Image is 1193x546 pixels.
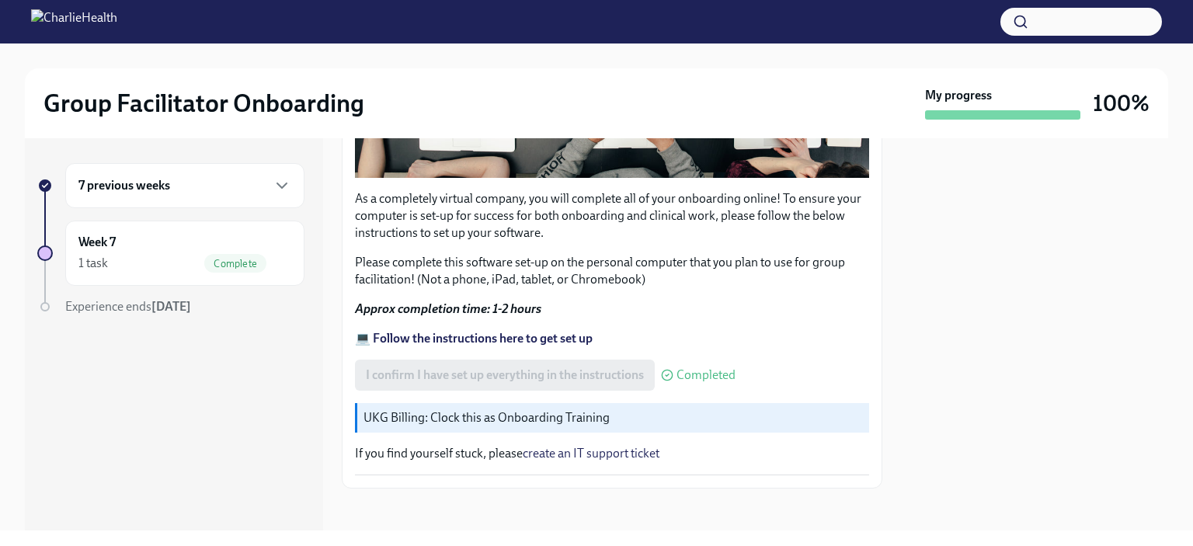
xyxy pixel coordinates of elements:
[78,255,108,272] div: 1 task
[43,88,364,119] h2: Group Facilitator Onboarding
[523,446,659,461] a: create an IT support ticket
[65,163,304,208] div: 7 previous weeks
[1093,89,1150,117] h3: 100%
[37,221,304,286] a: Week 71 taskComplete
[355,331,593,346] a: 💻 Follow the instructions here to get set up
[151,299,191,314] strong: [DATE]
[355,301,541,316] strong: Approx completion time: 1-2 hours
[355,254,869,288] p: Please complete this software set-up on the personal computer that you plan to use for group faci...
[925,87,992,104] strong: My progress
[78,234,116,251] h6: Week 7
[65,299,191,314] span: Experience ends
[363,409,863,426] p: UKG Billing: Clock this as Onboarding Training
[676,369,736,381] span: Completed
[355,190,869,242] p: As a completely virtual company, you will complete all of your onboarding online! To ensure your ...
[31,9,117,34] img: CharlieHealth
[204,258,266,270] span: Complete
[78,177,170,194] h6: 7 previous weeks
[355,445,869,462] p: If you find yourself stuck, please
